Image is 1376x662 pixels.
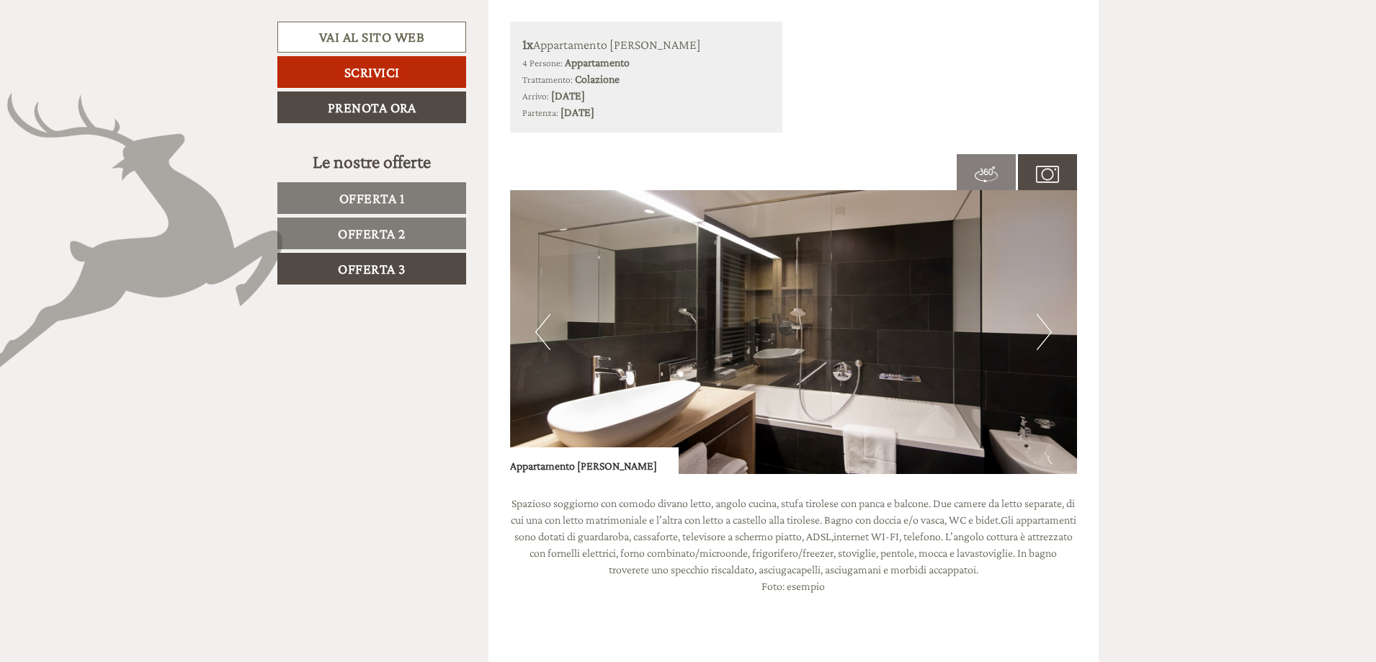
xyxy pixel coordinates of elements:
[551,89,585,102] b: [DATE]
[1036,163,1059,186] img: camera.svg
[510,447,679,475] div: Appartamento [PERSON_NAME]
[565,56,630,68] b: Appartamento
[277,91,466,123] a: Prenota ora
[510,190,1078,474] img: image
[22,70,192,80] small: 15:10
[277,22,466,53] a: Vai al sito web
[560,106,594,118] b: [DATE]
[338,225,406,241] span: Offerta 2
[254,11,314,35] div: giovedì
[522,91,549,102] small: Arrivo:
[22,42,192,53] div: Zin Senfter Residence
[277,56,466,88] a: Scrivici
[339,190,405,206] span: Offerta 1
[522,34,771,55] div: Appartamento [PERSON_NAME]
[277,148,466,175] div: Le nostre offerte
[338,261,406,277] span: Offerta 3
[975,163,998,186] img: 360-grad.svg
[1037,314,1052,350] button: Next
[522,107,558,118] small: Partenza:
[488,373,568,405] button: Invia
[535,314,550,350] button: Previous
[522,74,573,85] small: Trattamento:
[11,39,199,83] div: Buon giorno, come possiamo aiutarla?
[575,73,620,85] b: Colazione
[522,36,533,52] b: 1x
[510,496,1078,594] p: Spazioso soggiorno con comodo divano letto, angolo cucina, stufa tirolese con panca e balcone. Du...
[522,58,563,68] small: 4 Persone:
